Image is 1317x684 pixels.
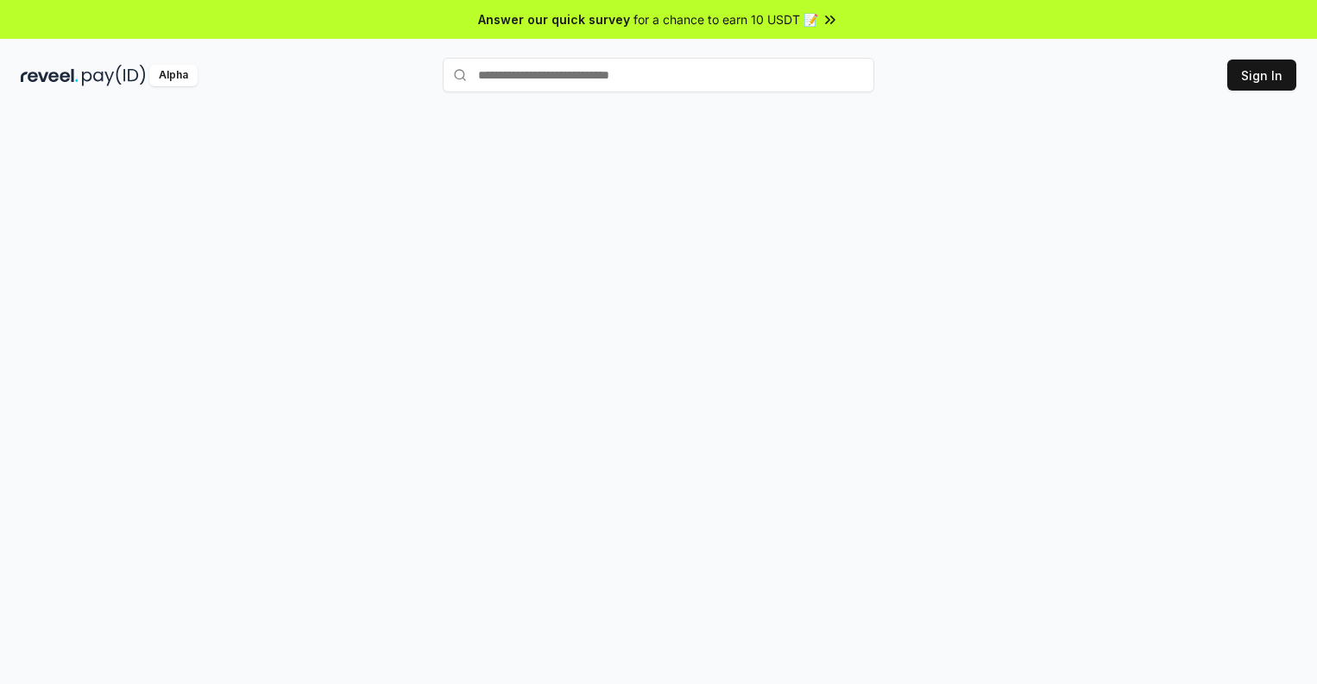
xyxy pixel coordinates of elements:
[82,65,146,86] img: pay_id
[1227,60,1296,91] button: Sign In
[21,65,79,86] img: reveel_dark
[149,65,198,86] div: Alpha
[633,10,818,28] span: for a chance to earn 10 USDT 📝
[478,10,630,28] span: Answer our quick survey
